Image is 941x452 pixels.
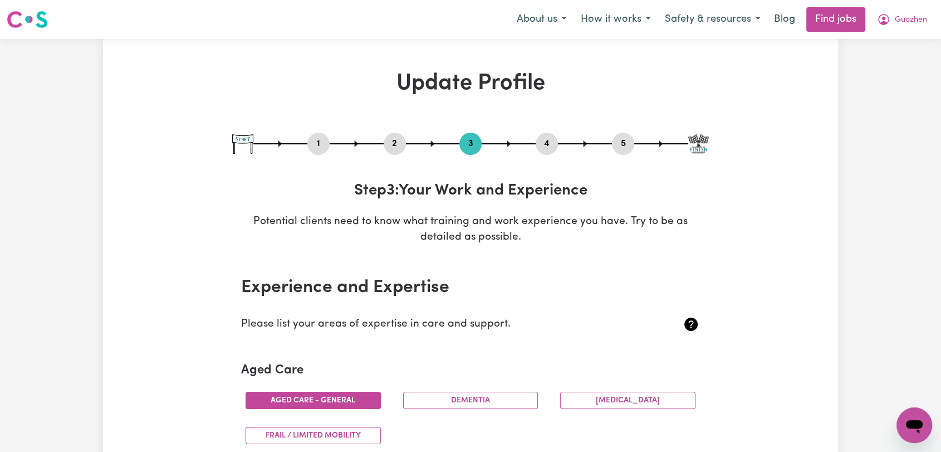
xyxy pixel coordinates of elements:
[895,14,927,26] span: Guozhen
[403,392,538,409] button: Dementia
[246,392,381,409] button: Aged care - General
[241,317,624,333] p: Please list your areas of expertise in care and support.
[896,407,932,443] iframe: Button to launch messaging window
[241,277,700,298] h2: Experience and Expertise
[612,137,634,151] button: Go to step 5
[7,7,48,32] a: Careseekers logo
[870,8,934,31] button: My Account
[7,9,48,30] img: Careseekers logo
[307,137,330,151] button: Go to step 1
[232,70,709,97] h1: Update Profile
[574,8,658,31] button: How it works
[459,137,482,151] button: Go to step 3
[241,363,700,378] h2: Aged Care
[806,7,865,32] a: Find jobs
[232,214,709,246] p: Potential clients need to know what training and work experience you have. Try to be as detailed ...
[232,182,709,201] h3: Step 3 : Your Work and Experience
[384,137,406,151] button: Go to step 2
[536,137,558,151] button: Go to step 4
[560,392,695,409] button: [MEDICAL_DATA]
[509,8,574,31] button: About us
[767,7,802,32] a: Blog
[658,8,767,31] button: Safety & resources
[246,427,381,444] button: Frail / limited mobility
